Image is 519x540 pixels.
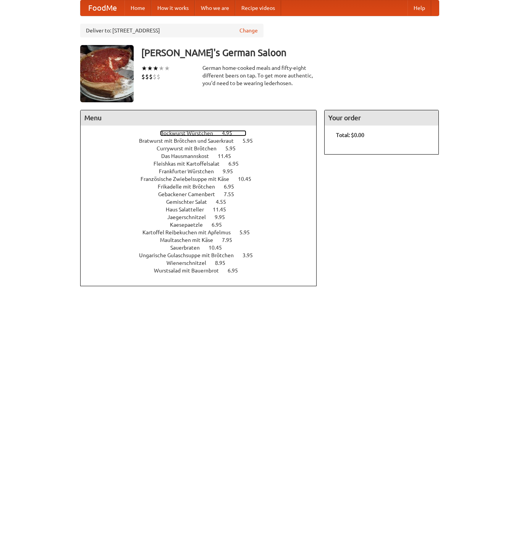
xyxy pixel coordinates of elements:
span: Wienerschnitzel [167,260,214,266]
a: Bratwurst mit Brötchen und Sauerkraut 5.95 [139,138,267,144]
li: $ [149,73,153,81]
span: Bratwurst mit Brötchen und Sauerkraut [139,138,241,144]
span: Französische Zwiebelsuppe mit Käse [141,176,237,182]
span: Currywurst mit Brötchen [157,145,224,152]
span: Ungarische Gulaschsuppe mit Brötchen [139,252,241,258]
span: Haus Salatteller [166,206,212,213]
span: Frankfurter Würstchen [159,168,222,174]
span: 4.55 [216,199,234,205]
span: Maultaschen mit Käse [160,237,221,243]
a: Maultaschen mit Käse 7.95 [160,237,246,243]
b: Total: $0.00 [336,132,364,138]
a: Who we are [195,0,235,16]
div: Deliver to: [STREET_ADDRESS] [80,24,264,37]
span: 10.45 [238,176,259,182]
a: Französische Zwiebelsuppe mit Käse 10.45 [141,176,265,182]
span: Fleishkas mit Kartoffelsalat [154,161,227,167]
li: ★ [147,64,153,73]
a: Gebackener Camenbert 7.55 [158,191,248,197]
a: Recipe videos [235,0,281,16]
h3: [PERSON_NAME]'s German Saloon [141,45,439,60]
li: $ [145,73,149,81]
h4: Menu [81,110,317,126]
span: 6.95 [228,268,246,274]
h4: Your order [325,110,438,126]
a: Help [407,0,431,16]
span: 5.95 [239,229,257,235]
a: Das Hausmannskost 11.45 [161,153,245,159]
a: Gemischter Salat 4.55 [166,199,240,205]
a: FoodMe [81,0,124,16]
span: 6.95 [228,161,246,167]
a: Frikadelle mit Brötchen 6.95 [158,184,248,190]
a: Kaesepaetzle 6.95 [170,222,236,228]
a: Wienerschnitzel 8.95 [167,260,239,266]
div: German home-cooked meals and fifty-eight different beers on tap. To get more authentic, you'd nee... [202,64,317,87]
span: 6.95 [212,222,230,228]
a: Jaegerschnitzel 9.95 [167,214,239,220]
span: Kartoffel Reibekuchen mit Apfelmus [142,229,238,235]
span: Gebackener Camenbert [158,191,223,197]
span: 8.95 [215,260,233,266]
span: 10.45 [209,245,230,251]
li: $ [157,73,160,81]
a: Bockwurst Würstchen 4.95 [160,130,246,136]
li: $ [153,73,157,81]
a: Currywurst mit Brötchen 5.95 [157,145,250,152]
span: 7.95 [222,237,240,243]
span: Das Hausmannskost [161,153,217,159]
a: How it works [151,0,195,16]
img: angular.jpg [80,45,134,102]
li: ★ [164,64,170,73]
a: Wurstsalad mit Bauernbrot 6.95 [154,268,252,274]
span: 5.95 [243,138,260,144]
span: Kaesepaetzle [170,222,210,228]
span: 7.55 [224,191,242,197]
a: Change [239,27,258,34]
span: Frikadelle mit Brötchen [158,184,223,190]
span: Wurstsalad mit Bauernbrot [154,268,226,274]
li: ★ [141,64,147,73]
span: Gemischter Salat [166,199,215,205]
a: Frankfurter Würstchen 9.95 [159,168,247,174]
a: Kartoffel Reibekuchen mit Apfelmus 5.95 [142,229,264,235]
span: 11.45 [218,153,239,159]
span: 9.95 [215,214,233,220]
span: 6.95 [224,184,242,190]
a: Fleishkas mit Kartoffelsalat 6.95 [154,161,253,167]
li: ★ [158,64,164,73]
a: Haus Salatteller 11.45 [166,206,240,213]
span: Jaegerschnitzel [167,214,213,220]
span: 9.95 [223,168,241,174]
a: Sauerbraten 10.45 [170,245,236,251]
li: $ [141,73,145,81]
span: Bockwurst Würstchen [160,130,221,136]
a: Ungarische Gulaschsuppe mit Brötchen 3.95 [139,252,267,258]
a: Home [124,0,151,16]
span: 3.95 [243,252,260,258]
span: Sauerbraten [170,245,207,251]
span: 5.95 [225,145,243,152]
span: 4.95 [222,130,240,136]
span: 11.45 [213,206,234,213]
li: ★ [153,64,158,73]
